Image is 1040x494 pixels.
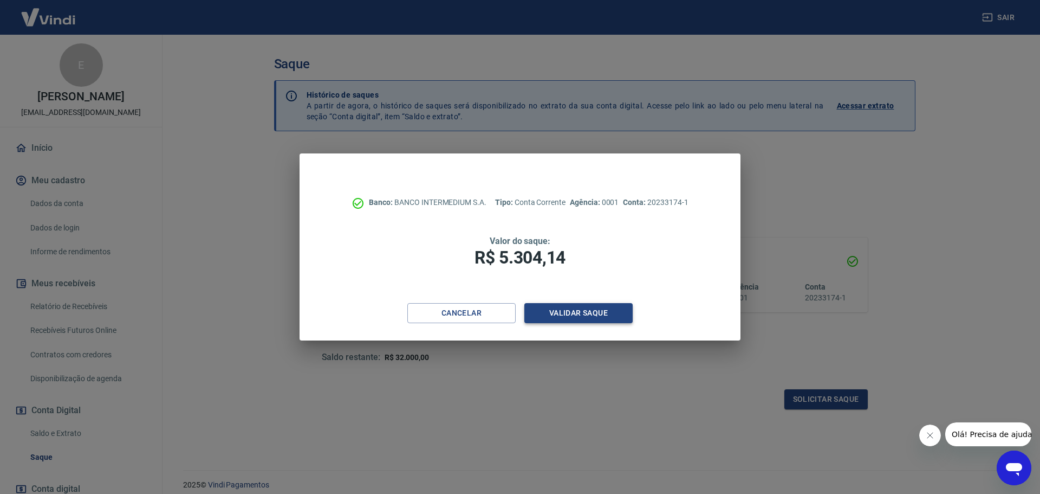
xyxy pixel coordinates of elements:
[524,303,633,323] button: Validar saque
[407,303,516,323] button: Cancelar
[623,198,647,207] span: Conta:
[369,197,486,208] p: BANCO INTERMEDIUM S.A.
[495,198,515,207] span: Tipo:
[490,236,550,246] span: Valor do saque:
[945,422,1031,446] iframe: Mensagem da empresa
[474,247,565,268] span: R$ 5.304,14
[495,197,565,208] p: Conta Corrente
[570,198,602,207] span: Agência:
[919,425,941,446] iframe: Fechar mensagem
[570,197,619,208] p: 0001
[623,197,688,208] p: 20233174-1
[369,198,394,207] span: Banco:
[997,451,1031,485] iframe: Botão para abrir a janela de mensagens
[6,8,91,16] span: Olá! Precisa de ajuda?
